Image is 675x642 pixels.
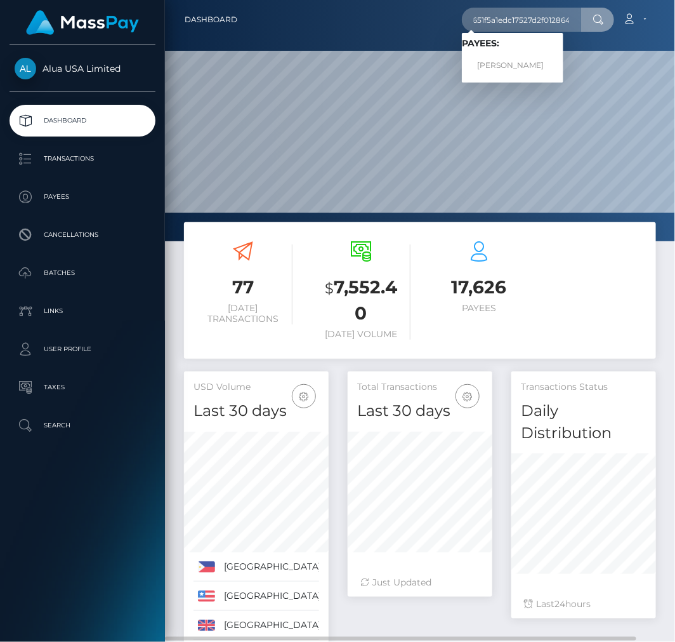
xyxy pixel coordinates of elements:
[15,416,150,435] p: Search
[524,598,643,611] div: Last hours
[462,38,563,49] h6: Payees:
[521,400,646,445] h4: Daily Distribution
[15,111,150,130] p: Dashboard
[193,303,292,324] h6: [DATE] Transactions
[10,295,155,327] a: Links
[15,225,150,244] p: Cancellations
[10,181,155,213] a: Payees
[10,333,155,365] a: User Profile
[193,381,319,394] h5: USD Volume
[26,10,139,35] img: MassPay Logo
[198,561,215,573] img: PH.png
[15,302,150,321] p: Links
[462,54,563,77] a: [PERSON_NAME]
[10,371,155,403] a: Taxes
[220,610,325,639] td: [GEOGRAPHIC_DATA]
[10,410,155,441] a: Search
[462,8,581,32] input: Search...
[15,187,150,206] p: Payees
[10,143,155,175] a: Transactions
[220,581,325,610] td: [GEOGRAPHIC_DATA]
[198,591,215,602] img: US.png
[357,381,483,394] h5: Total Transactions
[325,279,334,297] small: $
[311,275,410,326] h3: 7,552.40
[185,6,237,33] a: Dashboard
[357,400,483,422] h4: Last 30 days
[429,303,528,314] h6: Payees
[429,275,528,300] h3: 17,626
[521,381,646,394] h5: Transactions Status
[15,378,150,397] p: Taxes
[15,264,150,283] p: Batches
[15,340,150,359] p: User Profile
[193,275,292,300] h3: 77
[15,149,150,168] p: Transactions
[15,58,36,79] img: Alua USA Limited
[10,219,155,251] a: Cancellations
[554,598,565,610] span: 24
[10,63,155,74] span: Alua USA Limited
[10,257,155,289] a: Batches
[360,576,480,589] div: Just Updated
[193,400,319,422] h4: Last 30 days
[10,105,155,137] a: Dashboard
[311,329,410,340] h6: [DATE] Volume
[220,552,325,582] td: [GEOGRAPHIC_DATA]
[198,620,215,631] img: GB.png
